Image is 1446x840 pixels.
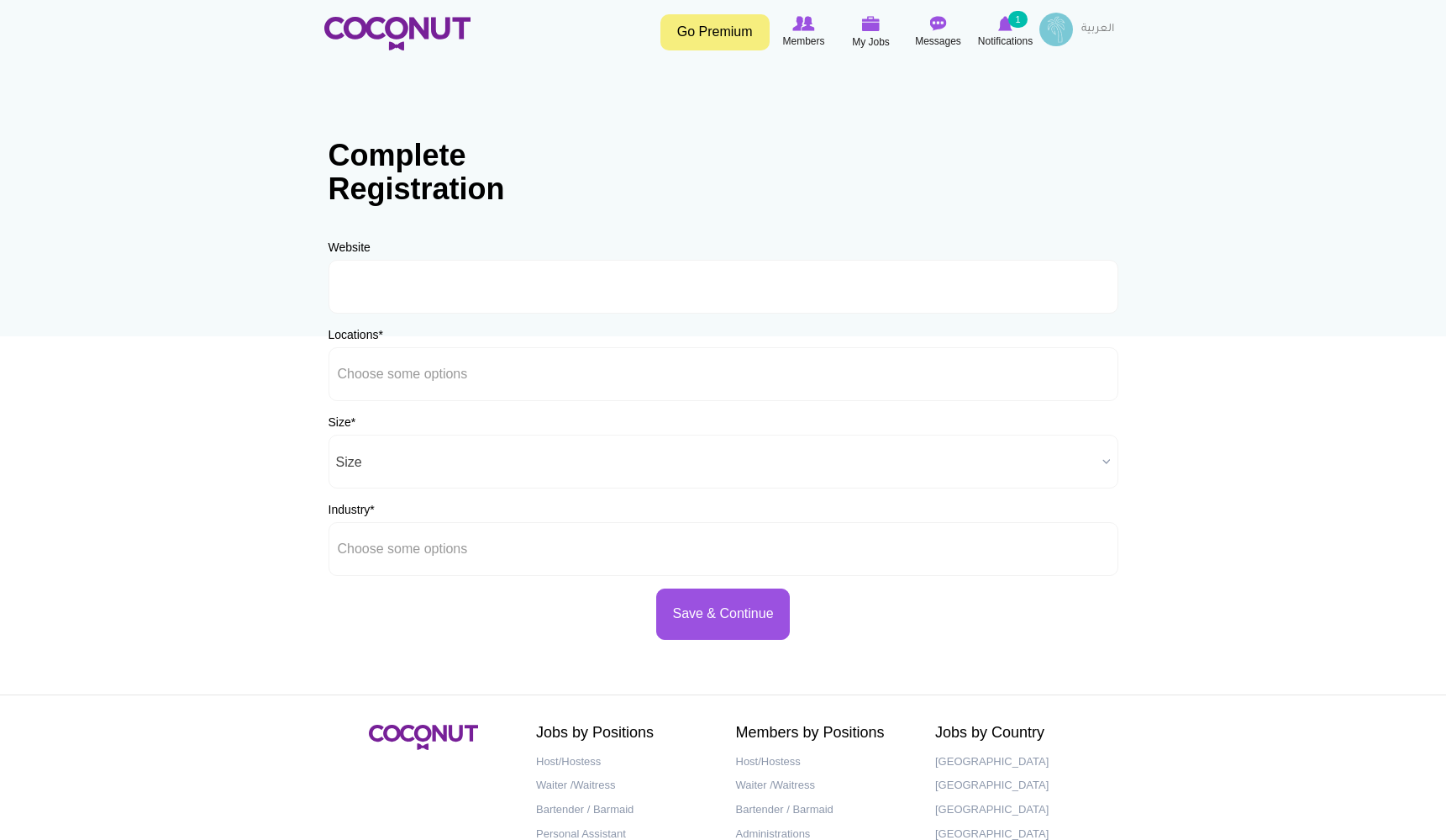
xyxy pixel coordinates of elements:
[329,239,371,256] label: Website
[536,750,711,774] a: Host/Hostess
[536,725,711,742] h2: Jobs by Positions
[935,798,1110,822] a: [GEOGRAPHIC_DATA]
[915,33,961,50] span: Messages
[1073,13,1123,46] a: العربية
[336,436,1096,489] span: Size
[536,774,711,798] a: Waiter /Waitress
[838,13,905,52] a: My Jobs My Jobs
[770,13,838,51] a: Browse Members Members
[792,16,814,31] img: Browse Members
[998,16,1012,31] img: Notifications
[329,414,356,431] label: Size
[852,34,890,50] span: My Jobs
[378,328,382,341] span: This field is required.
[1008,11,1027,28] small: 1
[329,139,539,205] h1: Complete Registration
[935,725,1110,742] h2: Jobs by Country
[536,798,711,822] a: Bartender / Barmaid
[972,13,1039,51] a: Notifications Notifications 1
[329,501,375,518] label: Industry
[736,725,911,742] h2: Members by Positions
[978,33,1033,50] span: Notifications
[370,503,374,516] span: This field is required.
[351,415,355,429] span: This field is required.
[930,16,947,31] img: Messages
[324,17,471,50] img: Home
[736,798,911,822] a: Bartender / Barmaid
[862,16,881,31] img: My Jobs
[935,750,1110,774] a: [GEOGRAPHIC_DATA]
[656,589,789,640] button: Save & Continue
[782,33,824,50] span: Members
[369,725,478,750] img: Coconut
[329,326,383,343] label: Locations
[935,774,1110,798] a: [GEOGRAPHIC_DATA]
[660,14,770,50] a: Go Premium
[736,750,911,774] a: Host/Hostess
[736,774,911,798] a: Waiter /Waitress
[905,13,972,51] a: Messages Messages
